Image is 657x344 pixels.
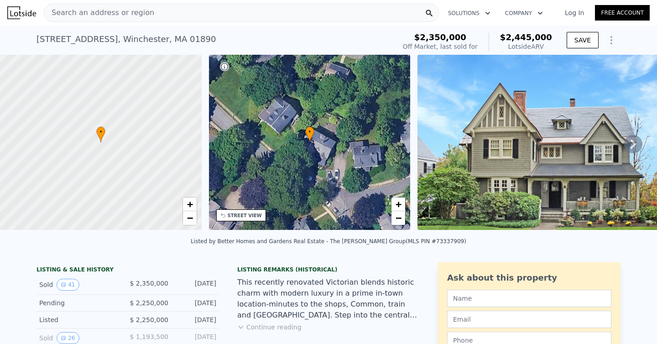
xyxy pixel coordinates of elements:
[176,298,216,308] div: [DATE]
[602,31,620,49] button: Show Options
[57,332,79,344] button: View historical data
[7,6,36,19] img: Lotside
[176,332,216,344] div: [DATE]
[187,212,193,224] span: −
[96,128,105,136] span: •
[305,126,314,142] div: •
[447,311,611,328] input: Email
[391,211,405,225] a: Zoom out
[176,315,216,324] div: [DATE]
[396,198,401,210] span: +
[500,42,552,51] div: Lotside ARV
[183,198,197,211] a: Zoom in
[187,198,193,210] span: +
[39,279,120,291] div: Sold
[414,32,466,42] span: $2,350,000
[447,271,611,284] div: Ask about this property
[500,32,552,42] span: $2,445,000
[39,332,120,344] div: Sold
[191,238,466,245] div: Listed by Better Homes and Gardens Real Estate - The [PERSON_NAME] Group (MLS PIN #73337909)
[130,333,168,340] span: $ 1,193,500
[39,298,120,308] div: Pending
[36,266,219,275] div: LISTING & SALE HISTORY
[183,211,197,225] a: Zoom out
[44,7,154,18] span: Search an address or region
[403,42,478,51] div: Off Market, last sold for
[391,198,405,211] a: Zoom in
[176,279,216,291] div: [DATE]
[498,5,550,21] button: Company
[96,126,105,142] div: •
[57,279,79,291] button: View historical data
[130,316,168,323] span: $ 2,250,000
[130,280,168,287] span: $ 2,350,000
[595,5,650,21] a: Free Account
[396,212,401,224] span: −
[36,33,216,46] div: [STREET_ADDRESS] , Winchester , MA 01890
[237,323,302,332] button: Continue reading
[39,315,120,324] div: Listed
[554,8,595,17] a: Log In
[228,212,262,219] div: STREET VIEW
[130,299,168,307] span: $ 2,250,000
[237,277,420,321] div: This recently renovated Victorian blends historic charm with modern luxury in a prime in-town loc...
[441,5,498,21] button: Solutions
[237,266,420,273] div: Listing Remarks (Historical)
[447,290,611,307] input: Name
[567,32,599,48] button: SAVE
[305,128,314,136] span: •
